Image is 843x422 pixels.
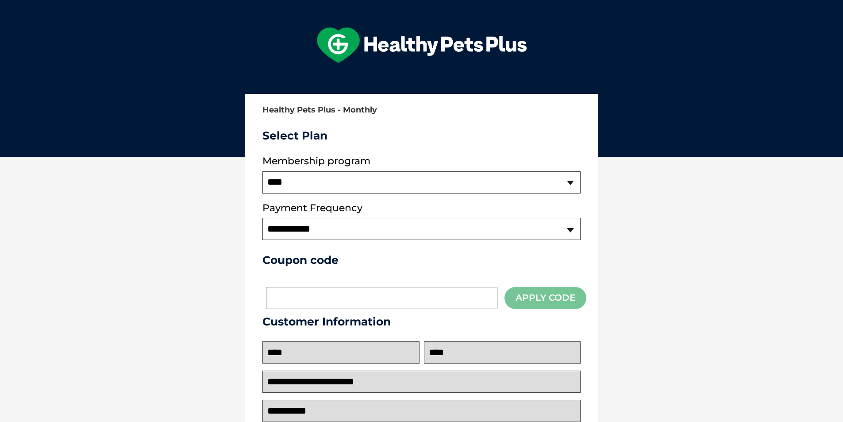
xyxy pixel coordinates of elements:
[262,253,581,267] h3: Coupon code
[262,106,581,115] h2: Healthy Pets Plus - Monthly
[317,27,527,63] img: hpp-logo-landscape-green-white.png
[262,315,581,328] h3: Customer Information
[262,202,362,214] label: Payment Frequency
[262,129,581,142] h3: Select Plan
[262,155,581,167] label: Membership program
[504,287,586,309] button: Apply Code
